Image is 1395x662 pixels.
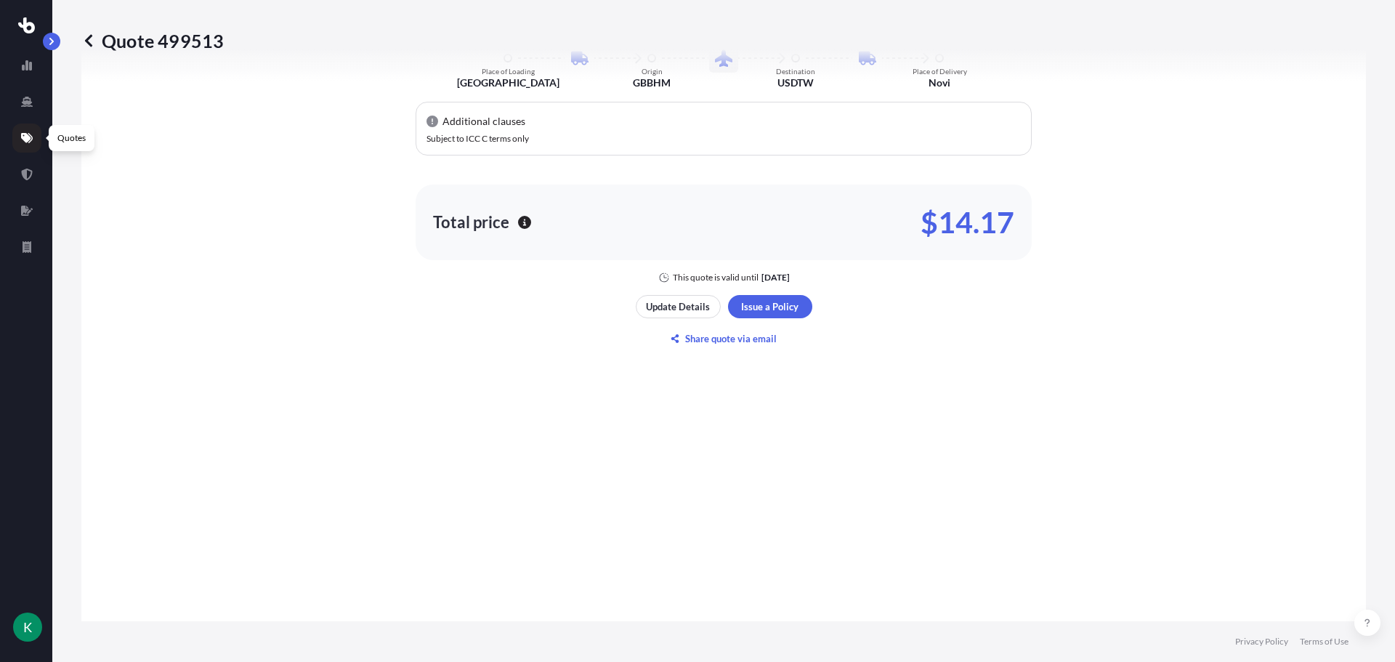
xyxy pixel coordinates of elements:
p: [DATE] [761,272,790,283]
a: Terms of Use [1300,636,1348,647]
button: Update Details [636,295,721,318]
p: Novi [929,76,950,90]
p: USDTW [777,76,814,90]
p: [GEOGRAPHIC_DATA] [457,76,559,90]
p: Additional clauses [442,114,525,129]
p: Update Details [646,299,710,314]
a: Privacy Policy [1235,636,1288,647]
span: K [23,620,32,634]
button: Share quote via email [636,327,812,350]
span: Subject to ICC C terms only [426,133,529,144]
p: Share quote via email [685,331,777,346]
p: Total price [433,215,509,230]
p: $14.17 [921,211,1014,234]
p: GBBHM [633,76,671,90]
button: Issue a Policy [728,295,812,318]
p: This quote is valid until [673,272,759,283]
p: Issue a Policy [741,299,798,314]
p: Quote 499513 [81,29,224,52]
div: Quotes [49,125,94,151]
